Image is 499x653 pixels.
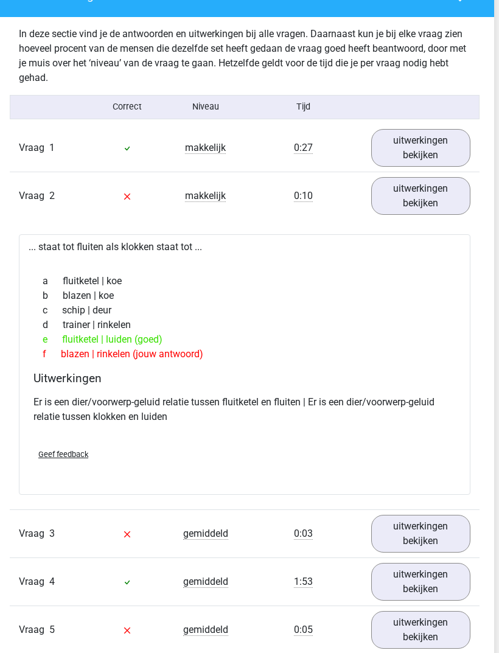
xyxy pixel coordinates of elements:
[183,624,228,636] span: gemiddeld
[33,274,456,288] div: fluitketel | koe
[371,129,470,167] a: uitwerkingen bekijken
[49,190,55,201] span: 2
[371,177,470,215] a: uitwerkingen bekijken
[245,100,362,113] div: Tijd
[33,371,456,385] h4: Uitwerkingen
[49,624,55,635] span: 5
[33,303,456,318] div: schip | deur
[371,611,470,649] a: uitwerkingen bekijken
[33,347,456,361] div: blazen | rinkelen (jouw antwoord)
[43,318,63,332] span: d
[371,563,470,601] a: uitwerkingen bekijken
[183,528,228,540] span: gemiddeld
[10,27,480,85] div: In deze sectie vind je de antwoorden en uitwerkingen bij alle vragen. Daarnaast kun je bij elke v...
[33,332,456,347] div: fluitketel | luiden (goed)
[294,190,313,202] span: 0:10
[43,347,61,361] span: f
[294,624,313,636] span: 0:05
[43,332,62,347] span: e
[19,141,49,155] span: Vraag
[49,528,55,539] span: 3
[294,528,313,540] span: 0:03
[43,303,62,318] span: c
[19,526,49,541] span: Vraag
[38,450,88,459] span: Geef feedback
[43,274,63,288] span: a
[49,142,55,153] span: 1
[294,576,313,588] span: 1:53
[33,288,456,303] div: blazen | koe
[43,288,63,303] span: b
[183,576,228,588] span: gemiddeld
[185,190,226,202] span: makkelijk
[19,574,49,589] span: Vraag
[185,142,226,154] span: makkelijk
[167,100,245,113] div: Niveau
[88,100,166,113] div: Correct
[19,189,49,203] span: Vraag
[19,234,470,495] div: ... staat tot fluiten als klokken staat tot ...
[294,142,313,154] span: 0:27
[371,515,470,553] a: uitwerkingen bekijken
[19,623,49,637] span: Vraag
[33,395,456,424] p: Er is een dier/voorwerp-geluid relatie tussen fluitketel en fluiten | Er is een dier/voorwerp-gel...
[33,318,456,332] div: trainer | rinkelen
[49,576,55,587] span: 4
